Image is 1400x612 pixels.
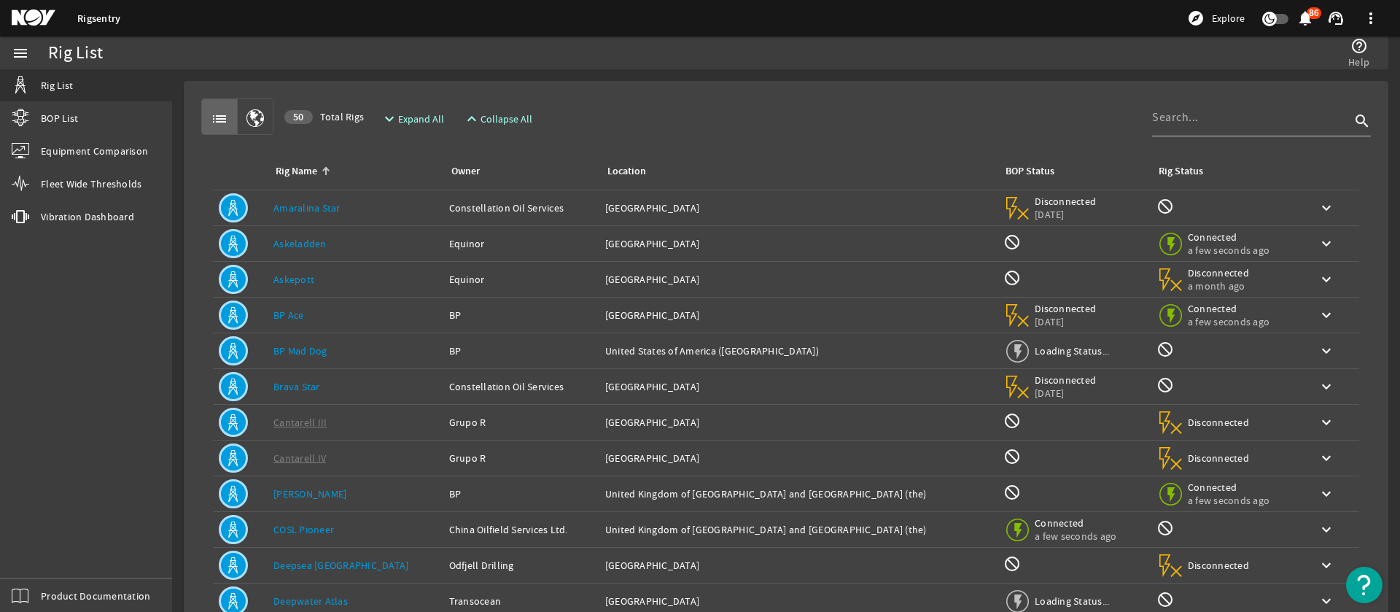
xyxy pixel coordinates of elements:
[1188,494,1269,507] span: a few seconds ago
[1159,163,1203,179] div: Rig Status
[41,209,134,224] span: Vibration Dashboard
[1003,412,1021,430] mat-icon: BOP Monitoring not available for this rig
[1006,163,1054,179] div: BOP Status
[1152,109,1350,126] input: Search...
[451,163,480,179] div: Owner
[605,451,992,465] div: [GEOGRAPHIC_DATA]
[1318,342,1335,360] mat-icon: keyboard_arrow_down
[605,379,992,394] div: [GEOGRAPHIC_DATA]
[1348,55,1369,69] span: Help
[1318,592,1335,610] mat-icon: keyboard_arrow_down
[1003,448,1021,465] mat-icon: BOP Monitoring not available for this rig
[284,110,313,124] div: 50
[41,177,141,191] span: Fleet Wide Thresholds
[605,236,992,251] div: [GEOGRAPHIC_DATA]
[605,522,992,537] div: United Kingdom of [GEOGRAPHIC_DATA] and [GEOGRAPHIC_DATA] (the)
[1003,233,1021,251] mat-icon: BOP Monitoring not available for this rig
[605,163,986,179] div: Location
[1156,376,1174,394] mat-icon: Rig Monitoring not available for this rig
[449,487,594,501] div: BP
[1188,302,1269,315] span: Connected
[463,110,475,128] mat-icon: expand_less
[273,523,334,536] a: COSL Pioneer
[273,559,408,572] a: Deepsea [GEOGRAPHIC_DATA]
[449,163,588,179] div: Owner
[1318,271,1335,288] mat-icon: keyboard_arrow_down
[1003,484,1021,501] mat-icon: BOP Monitoring not available for this rig
[1188,266,1250,279] span: Disconnected
[605,558,992,573] div: [GEOGRAPHIC_DATA]
[1318,235,1335,252] mat-icon: keyboard_arrow_down
[1353,1,1388,36] button: more_vert
[449,522,594,537] div: China Oilfield Services Ltd.
[1318,199,1335,217] mat-icon: keyboard_arrow_down
[605,308,992,322] div: [GEOGRAPHIC_DATA]
[449,344,594,358] div: BP
[1318,414,1335,431] mat-icon: keyboard_arrow_down
[48,46,103,61] div: Rig List
[273,487,346,500] a: [PERSON_NAME]
[1296,9,1314,27] mat-icon: notifications
[605,415,992,430] div: [GEOGRAPHIC_DATA]
[1318,485,1335,503] mat-icon: keyboard_arrow_down
[1187,9,1205,27] mat-icon: explore
[273,452,326,465] a: Cantarell IV
[607,163,646,179] div: Location
[1035,387,1097,400] span: [DATE]
[1035,302,1097,315] span: Disconnected
[273,163,432,179] div: Rig Name
[1353,112,1371,130] i: search
[449,236,594,251] div: Equinor
[1035,344,1109,357] span: Loading Status...
[273,416,327,429] a: Cantarell III
[273,344,327,357] a: BP Mad Dog
[1156,198,1174,215] mat-icon: Rig Monitoring not available for this rig
[1035,208,1097,221] span: [DATE]
[449,272,594,287] div: Equinor
[1318,557,1335,574] mat-icon: keyboard_arrow_down
[1318,449,1335,467] mat-icon: keyboard_arrow_down
[375,106,450,132] button: Expand All
[1003,269,1021,287] mat-icon: BOP Monitoring not available for this rig
[41,589,150,603] span: Product Documentation
[1350,37,1368,55] mat-icon: help_outline
[1188,481,1269,494] span: Connected
[1035,195,1097,208] span: Disconnected
[1035,594,1109,608] span: Loading Status...
[41,78,73,93] span: Rig List
[605,487,992,501] div: United Kingdom of [GEOGRAPHIC_DATA] and [GEOGRAPHIC_DATA] (the)
[1035,373,1097,387] span: Disconnected
[1188,452,1250,465] span: Disconnected
[1188,279,1250,293] span: a month ago
[1035,315,1097,328] span: [DATE]
[1346,567,1382,603] button: Open Resource Center
[1188,416,1250,429] span: Disconnected
[1297,11,1312,26] button: 86
[41,111,78,125] span: BOP List
[1188,315,1269,328] span: a few seconds ago
[1318,306,1335,324] mat-icon: keyboard_arrow_down
[273,201,341,214] a: Amaralina Star
[449,558,594,573] div: Odfjell Drilling
[398,112,444,126] span: Expand All
[449,594,594,608] div: Transocean
[273,273,314,286] a: Askepott
[1003,555,1021,573] mat-icon: BOP Monitoring not available for this rig
[1188,244,1269,257] span: a few seconds ago
[273,380,320,393] a: Brava Star
[12,208,29,225] mat-icon: vibration
[1327,9,1345,27] mat-icon: support_agent
[1188,231,1269,244] span: Connected
[1212,11,1245,26] span: Explore
[1156,591,1174,608] mat-icon: Rig Monitoring not available for this rig
[273,237,327,250] a: Askeladden
[457,106,538,132] button: Collapse All
[481,112,532,126] span: Collapse All
[449,379,594,394] div: Constellation Oil Services
[449,308,594,322] div: BP
[1156,341,1174,358] mat-icon: Rig Monitoring not available for this rig
[77,12,120,26] a: Rigsentry
[1188,559,1250,572] span: Disconnected
[41,144,148,158] span: Equipment Comparison
[1035,530,1116,543] span: a few seconds ago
